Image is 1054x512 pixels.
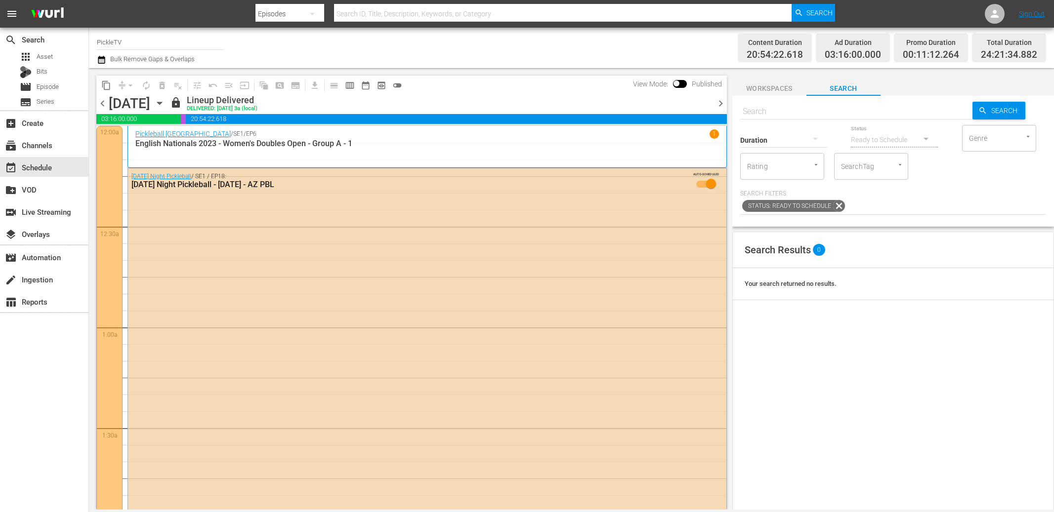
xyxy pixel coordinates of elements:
span: Select an event to delete [154,78,170,93]
span: View Backup [374,78,389,93]
div: Ready to Schedule [851,126,938,154]
span: Refresh All Search Blocks [253,76,272,95]
span: chevron_left [96,97,109,110]
span: Create Search Block [272,78,288,93]
span: Month Calendar View [358,78,374,93]
span: 20:54:22.618 [186,114,727,124]
span: content_copy [101,80,111,90]
span: preview_outlined [377,80,386,90]
span: calendar_view_week_outlined [345,80,355,90]
p: 1 [713,130,716,137]
div: Lineup Delivered [187,95,257,106]
span: Copy Lineup [98,78,114,93]
div: Ad Duration [825,36,881,49]
div: Content Duration [747,36,803,49]
span: chevron_right [715,97,727,110]
span: Workspaces [732,82,806,95]
span: Overlays [5,229,17,240]
span: Create [5,118,17,129]
button: Open [1023,132,1033,141]
div: [DATE] [109,95,150,112]
span: Customize Events [186,76,205,95]
a: Pickleball [GEOGRAPHIC_DATA] [135,130,231,138]
button: Search [972,102,1025,119]
div: / SE1 / EP18: [131,173,669,189]
div: [DATE] Night Pickleball - [DATE] - AZ PBL [131,180,669,189]
div: Total Duration [981,36,1037,49]
span: Clear Lineup [170,78,186,93]
p: SE1 / [233,130,246,137]
span: Bulk Remove Gaps & Overlaps [109,55,195,63]
span: menu [6,8,18,20]
span: Remove Gaps & Overlaps [114,78,138,93]
span: Series [37,97,54,107]
span: Loop Content [138,78,154,93]
span: Asset [20,51,32,63]
span: Search [987,102,1025,119]
span: Schedule [5,162,17,174]
span: 24 hours Lineup View is OFF [389,78,405,93]
div: Promo Duration [903,36,959,49]
div: Bits [20,66,32,78]
span: Episode [37,82,59,92]
img: ans4CAIJ8jUAAAAAAAAAAAAAAAAAAAAAAAAgQb4GAAAAAAAAAAAAAAAAAAAAAAAAJMjXAAAAAAAAAAAAAAAAAAAAAAAAgAT5G... [24,2,71,26]
p: EP6 [246,130,256,137]
span: Update Metadata from Key Asset [237,78,253,93]
span: Asset [37,52,53,62]
span: Toggle to switch from Published to Draft view. [673,80,680,87]
span: 00:11:12.264 [903,49,959,61]
span: Live Streaming [5,206,17,218]
div: DELIVERED: [DATE] 3a (local) [187,106,257,112]
span: Search Results [745,244,811,256]
span: 03:16:00.000 [96,114,181,124]
span: Search [806,4,833,22]
span: Revert to Primary Episode [205,78,221,93]
p: English Nationals 2023 - Women's Doubles Open - Group A - 1 [135,139,719,148]
span: Create Series Block [288,78,303,93]
p: Search Filters: [740,190,1046,198]
a: [DATE] Night Pickleball [131,173,191,180]
span: Series [20,96,32,108]
button: Open [811,160,821,169]
span: 24:21:34.882 [981,49,1037,61]
span: Status: Ready to Schedule [742,200,833,212]
span: Published [687,80,727,88]
span: Fill episodes with ad slates [221,78,237,93]
span: 20:54:22.618 [747,49,803,61]
span: Automation [5,252,17,264]
span: 0 [813,244,825,256]
span: Reports [5,296,17,308]
span: AUTO-SCHEDULED [693,172,719,176]
span: Week Calendar View [342,78,358,93]
p: / [231,130,233,137]
span: Ingestion [5,274,17,286]
span: Download as CSV [303,76,323,95]
span: Channels [5,140,17,152]
span: 03:16:00.000 [825,49,881,61]
span: toggle_off [392,80,402,90]
span: lock [170,97,182,109]
span: Bits [37,67,47,77]
span: Search [806,82,881,95]
span: 00:11:12.264 [181,114,186,124]
button: Open [895,160,905,169]
span: Your search returned no results. [745,280,837,287]
span: Day Calendar View [323,76,342,95]
span: View Mode: [628,80,673,88]
span: Episode [20,81,32,93]
span: date_range_outlined [361,80,371,90]
button: Search [792,4,835,22]
span: VOD [5,184,17,196]
span: Search [5,34,17,46]
a: Sign Out [1019,10,1045,18]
